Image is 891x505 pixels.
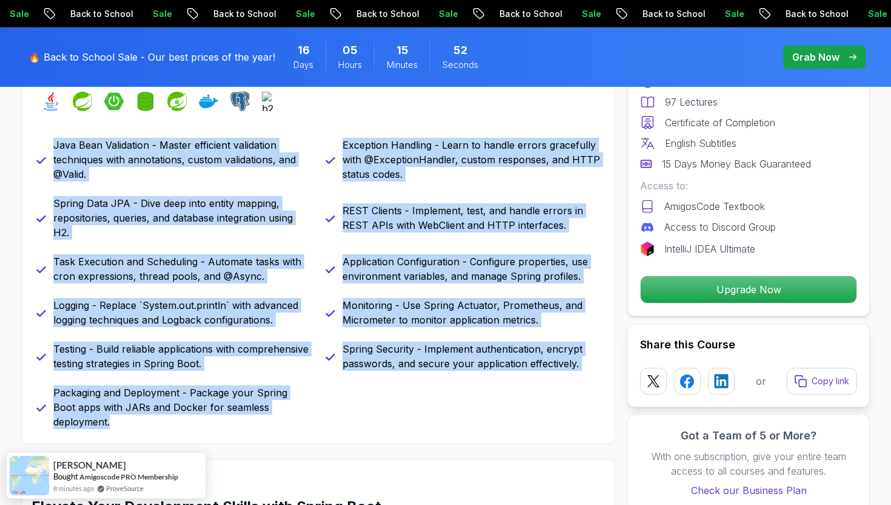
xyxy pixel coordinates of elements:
[342,203,600,232] p: REST Clients - Implement, test, and handle errors in REST APIs with WebClient and HTTP interfaces.
[41,92,61,111] img: java logo
[321,8,403,20] p: Back to School
[230,92,250,111] img: postgres logo
[640,449,857,478] p: With one subscription, give your entire team access to all courses and features.
[10,456,49,495] img: provesource social proof notification image
[178,8,260,20] p: Back to School
[640,427,857,444] h3: Got a Team of 5 or More?
[640,178,857,193] p: Access to:
[442,59,478,71] span: Seconds
[293,59,313,71] span: Days
[53,298,311,327] p: Logging - Replace `System.out.println` with advanced logging techniques and Logback configurations.
[640,242,655,256] img: jetbrains logo
[167,92,187,111] img: spring-security logo
[387,59,418,71] span: Minutes
[53,196,311,240] p: Spring Data JPA - Dive deep into entity mapping, repositories, queries, and database integration ...
[665,115,775,130] p: Certificate of Completion
[640,276,857,303] button: Upgrade Now
[262,92,281,111] img: h2 logo
[756,374,766,388] p: or
[664,199,765,214] p: AmigosCode Textbook
[664,220,776,234] p: Access to Discord Group
[338,59,362,71] span: Hours
[640,483,857,498] a: Check our Business Plan
[664,242,755,256] p: IntelliJ IDEA Ultimate
[53,385,311,429] p: Packaging and Deployment - Package your Spring Boot apps with JARs and Docker for seamless deploy...
[832,8,871,20] p: Sale
[607,8,689,20] p: Back to School
[396,42,409,59] span: 15 Minutes
[117,8,156,20] p: Sale
[28,50,275,64] p: 🔥 Back to School Sale - Our best prices of the year!
[199,92,218,111] img: docker logo
[53,483,94,493] span: 8 minutes ago
[342,342,600,371] p: Spring Security - Implement authentication, encrypt passwords, and secure your application effect...
[35,8,117,20] p: Back to School
[298,42,310,59] span: 16 Days
[342,42,358,59] span: 5 Hours
[792,50,839,64] p: Grab Now
[342,138,600,181] p: Exception Handling - Learn to handle errors gracefully with @ExceptionHandler, custom responses, ...
[73,92,92,111] img: spring logo
[787,368,857,395] button: Copy link
[53,138,311,181] p: Java Bean Validation - Master efficient validation techniques with annotations, custom validation...
[342,254,600,283] p: Application Configuration - Configure properties, use environment variables, and manage Spring pr...
[750,8,832,20] p: Back to School
[689,8,728,20] p: Sale
[665,95,718,109] p: 97 Lectures
[641,276,856,303] p: Upgrade Now
[104,92,124,111] img: spring-boot logo
[812,375,849,387] p: Copy link
[53,460,126,470] span: [PERSON_NAME]
[53,472,78,481] span: Bought
[546,8,585,20] p: Sale
[464,8,546,20] p: Back to School
[260,8,299,20] p: Sale
[136,92,155,111] img: spring-data-jpa logo
[662,157,811,171] p: 15 Days Money Back Guaranteed
[453,42,467,59] span: 52 Seconds
[79,472,178,481] a: Amigoscode PRO Membership
[342,298,600,327] p: Monitoring - Use Spring Actuator, Prometheus, and Micrometer to monitor application metrics.
[53,342,311,371] p: Testing - Build reliable applications with comprehensive testing strategies in Spring Boot.
[640,336,857,353] h2: Share this Course
[106,483,144,493] a: ProveSource
[53,254,311,283] p: Task Execution and Scheduling - Automate tasks with cron expressions, thread pools, and @Async.
[665,136,736,151] p: English Subtitles
[403,8,442,20] p: Sale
